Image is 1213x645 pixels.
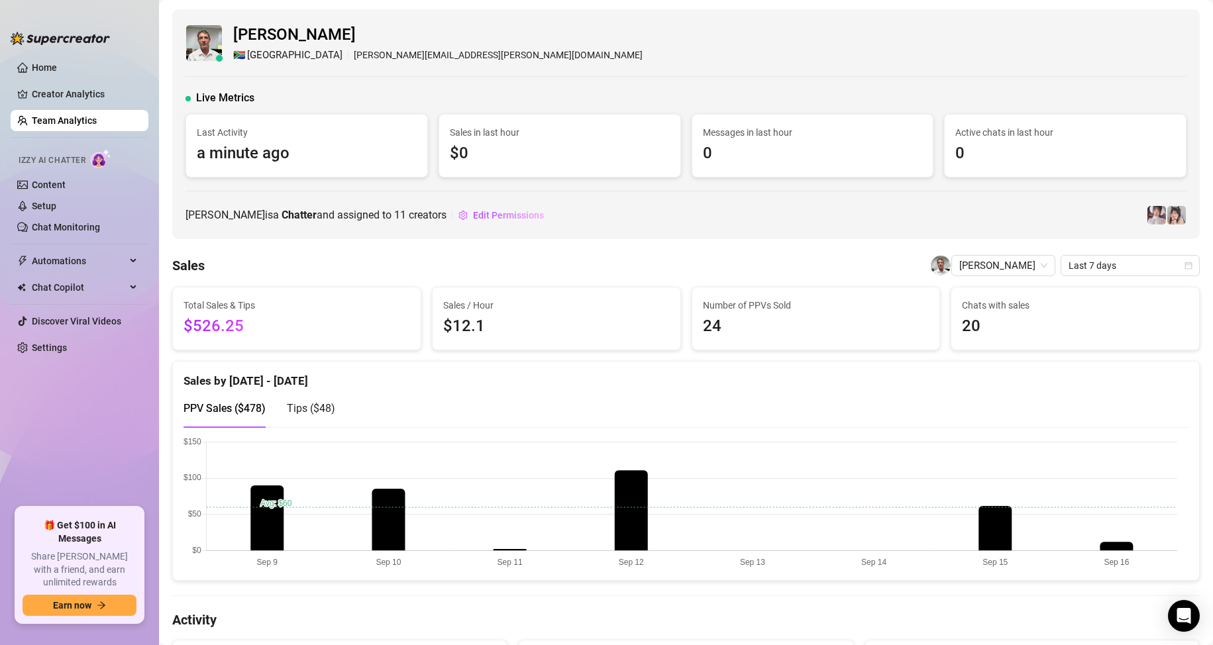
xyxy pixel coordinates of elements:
span: 11 [394,209,406,221]
span: Automations [32,250,126,272]
span: [PERSON_NAME] is a and assigned to creators [185,207,447,223]
span: Share [PERSON_NAME] with a friend, and earn unlimited rewards [23,550,136,589]
span: 24 [703,314,929,339]
h4: Sales [172,256,205,275]
span: thunderbolt [17,256,28,266]
span: Number of PPVs Sold [703,298,929,313]
div: Open Intercom Messenger [1168,600,1200,632]
span: Total Sales & Tips [184,298,410,313]
img: Kyle Wessels [186,25,222,61]
a: Chat Monitoring [32,222,100,232]
span: Edit Permissions [473,210,544,221]
a: Setup [32,201,56,211]
span: Active chats in last hour [955,125,1175,140]
span: Izzy AI Chatter [19,154,85,167]
div: Sales by [DATE] - [DATE] [184,362,1188,390]
span: Sales in last hour [450,125,670,140]
a: Creator Analytics [32,83,138,105]
span: Tips ( $48 ) [287,402,335,415]
img: Kyle Wessels [931,256,951,275]
a: Settings [32,342,67,353]
span: a minute ago [197,141,417,166]
a: Home [32,62,57,73]
span: setting [458,211,468,220]
img: Ani [1167,206,1186,224]
span: Kyle Wessels [959,256,1047,275]
img: Rosie [1147,206,1166,224]
span: Chats with sales [962,298,1188,313]
span: [GEOGRAPHIC_DATA] [247,48,343,64]
span: Messages in last hour [703,125,923,140]
img: logo-BBDzfeDw.svg [11,32,110,45]
span: Last 7 days [1069,256,1192,275]
span: 🎁 Get $100 in AI Messages [23,519,136,545]
span: 0 [955,141,1175,166]
span: $12.1 [443,314,670,339]
span: calendar [1185,262,1192,270]
span: 🇿🇦 [233,48,246,64]
span: 0 [703,141,923,166]
img: Chat Copilot [17,283,26,292]
span: PPV Sales ( $478 ) [184,402,266,415]
a: Content [32,179,66,190]
a: Team Analytics [32,115,97,126]
h4: Activity [172,611,1200,629]
div: [PERSON_NAME][EMAIL_ADDRESS][PERSON_NAME][DOMAIN_NAME] [233,48,643,64]
b: Chatter [282,209,317,221]
button: Edit Permissions [458,205,545,226]
span: [PERSON_NAME] [233,23,643,48]
a: Discover Viral Videos [32,316,121,326]
span: Chat Copilot [32,277,126,298]
span: Live Metrics [196,90,254,106]
img: AI Chatter [91,149,111,168]
span: arrow-right [97,601,106,610]
span: 20 [962,314,1188,339]
span: Last Activity [197,125,417,140]
span: Sales / Hour [443,298,670,313]
button: Earn nowarrow-right [23,595,136,616]
span: Earn now [53,600,91,611]
span: $0 [450,141,670,166]
span: $526.25 [184,314,410,339]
